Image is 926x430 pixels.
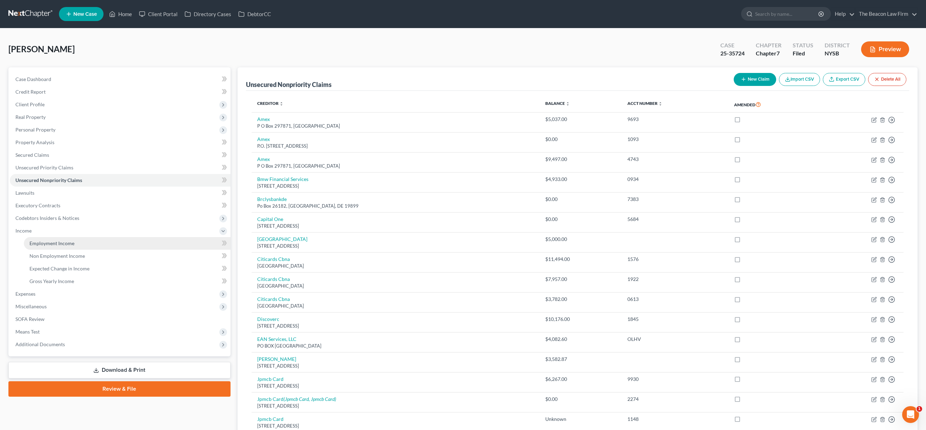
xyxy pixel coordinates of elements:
div: PO BOX [GEOGRAPHIC_DATA] [257,343,534,349]
a: [PERSON_NAME] [257,356,296,362]
div: [STREET_ADDRESS] [257,183,534,189]
span: Income [15,228,32,234]
a: DebtorCC [235,8,274,20]
div: $0.00 [545,196,617,203]
div: $9,497.00 [545,156,617,163]
button: Preview [861,41,909,57]
a: Non Employment Income [24,250,231,262]
a: Jpmcb Card(Jpmcb Card, Jpmcb Card) [257,396,336,402]
a: EAN Services, LLC [257,336,297,342]
span: Property Analysis [15,139,54,145]
a: The Beacon Law Firm [855,8,917,20]
a: Review & File [8,381,231,397]
div: $7,957.00 [545,276,617,283]
div: Unsecured Nonpriority Claims [246,80,332,89]
span: Unsecured Priority Claims [15,164,73,170]
span: SOFA Review [15,316,45,322]
i: unfold_more [566,102,570,106]
a: Employment Income [24,237,231,250]
div: District [825,41,850,49]
span: Expenses [15,291,35,297]
div: [STREET_ADDRESS] [257,243,534,249]
span: Lawsuits [15,190,34,196]
input: Search by name... [755,7,819,20]
div: 1845 [627,316,723,323]
div: $0.00 [545,216,617,223]
span: Case Dashboard [15,76,51,82]
div: $4,933.00 [545,176,617,183]
span: 1 [917,406,922,412]
a: Home [106,8,135,20]
div: 25-35724 [720,49,745,58]
a: SOFA Review [10,313,231,325]
span: Gross Yearly Income [29,278,74,284]
th: Amended [728,96,817,113]
div: [GEOGRAPHIC_DATA] [257,303,534,309]
div: $11,494.00 [545,256,617,263]
a: Directory Cases [181,8,235,20]
span: Employment Income [29,240,74,246]
div: 1148 [627,416,723,423]
button: Delete All [868,73,906,86]
a: Citicards Cbna [257,276,290,282]
a: Property Analysis [10,136,231,149]
div: [GEOGRAPHIC_DATA] [257,263,534,269]
div: 1922 [627,276,723,283]
span: Non Employment Income [29,253,85,259]
iframe: Intercom live chat [902,406,919,423]
div: 1576 [627,256,723,263]
span: Client Profile [15,101,45,107]
a: Balance unfold_more [545,101,570,106]
a: Unsecured Nonpriority Claims [10,174,231,187]
div: [STREET_ADDRESS] [257,223,534,229]
a: Lawsuits [10,187,231,199]
a: Credit Report [10,86,231,98]
div: $0.00 [545,396,617,403]
div: NYSB [825,49,850,58]
button: Import CSV [779,73,820,86]
span: Personal Property [15,127,55,133]
div: 7383 [627,196,723,203]
a: Citicards Cbna [257,256,290,262]
a: Brclysbankde [257,196,287,202]
div: 9930 [627,376,723,383]
div: OLHV [627,336,723,343]
span: Real Property [15,114,46,120]
a: Bmw Financial Services [257,176,308,182]
div: $0.00 [545,136,617,143]
span: Unsecured Nonpriority Claims [15,177,82,183]
div: [GEOGRAPHIC_DATA] [257,283,534,289]
div: Status [793,41,813,49]
i: unfold_more [658,102,662,106]
a: Expected Change in Income [24,262,231,275]
div: $10,176.00 [545,316,617,323]
a: Jpmcb Card [257,376,284,382]
a: Executory Contracts [10,199,231,212]
span: Miscellaneous [15,303,47,309]
div: P O Box 297871, [GEOGRAPHIC_DATA] [257,123,534,129]
a: Case Dashboard [10,73,231,86]
button: New Claim [734,73,776,86]
a: Jpmcb Card [257,416,284,422]
a: Gross Yearly Income [24,275,231,288]
span: Secured Claims [15,152,49,158]
span: Credit Report [15,89,46,95]
div: $3,782.00 [545,296,617,303]
div: $5,037.00 [545,116,617,123]
i: unfold_more [279,102,284,106]
a: Acct Number unfold_more [627,101,662,106]
div: $5,000.00 [545,236,617,243]
div: [STREET_ADDRESS] [257,423,534,429]
a: Creditor unfold_more [257,101,284,106]
a: [GEOGRAPHIC_DATA] [257,236,307,242]
div: $3,582.87 [545,356,617,363]
a: Help [831,8,855,20]
div: $4,082.60 [545,336,617,343]
div: [STREET_ADDRESS] [257,383,534,389]
div: Po Box 26182, [GEOGRAPHIC_DATA], DE 19899 [257,203,534,209]
a: Export CSV [823,73,865,86]
a: Capital One [257,216,283,222]
div: 0613 [627,296,723,303]
span: Codebtors Insiders & Notices [15,215,79,221]
a: Amex [257,136,270,142]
